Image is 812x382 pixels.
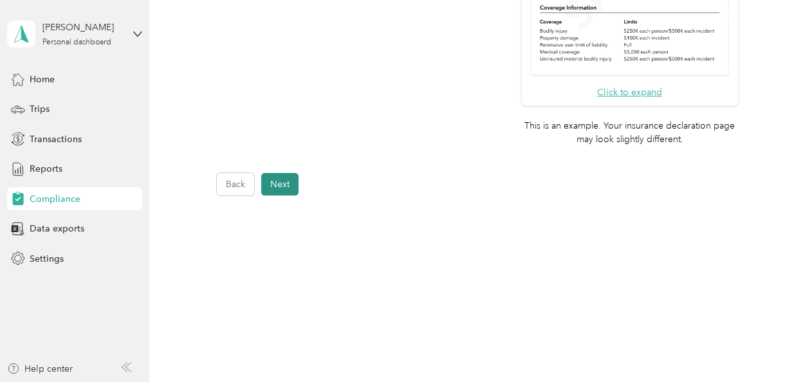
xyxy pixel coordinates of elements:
[42,21,123,34] div: [PERSON_NAME]
[30,252,64,266] span: Settings
[30,102,50,116] span: Trips
[217,173,254,196] button: Back
[597,86,662,99] button: Click to expand
[30,192,80,206] span: Compliance
[30,162,62,176] span: Reports
[261,173,299,196] button: Next
[42,39,111,46] div: Personal dashboard
[30,222,84,235] span: Data exports
[30,132,82,146] span: Transactions
[740,310,812,382] iframe: Everlance-gr Chat Button Frame
[7,362,73,376] button: Help center
[522,119,738,146] p: This is an example. Your insurance declaration page may look slightly different.
[30,73,55,86] span: Home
